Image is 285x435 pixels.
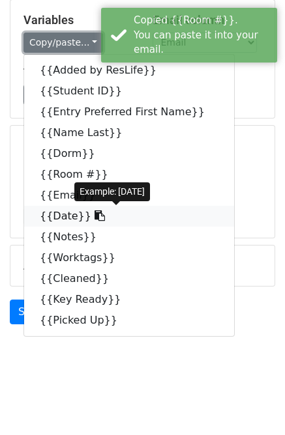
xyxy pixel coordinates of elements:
a: {{Name Last}} [24,122,234,143]
a: {{Date}} [24,206,234,227]
a: {{Picked Up}} [24,310,234,331]
a: {{Worktags}} [24,247,234,268]
a: {{Entry Preferred First Name}} [24,102,234,122]
a: {{Notes}} [24,227,234,247]
a: {{Student ID}} [24,81,234,102]
a: {{Cleaned}} [24,268,234,289]
div: Copied {{Room #}}. You can paste it into your email. [134,13,272,57]
div: Example: [DATE] [74,182,150,201]
h5: Variables [23,13,133,27]
a: Copy/paste... [23,33,103,53]
iframe: Chat Widget [220,372,285,435]
a: {{Added by ResLife}} [24,60,234,81]
a: Send [10,300,53,324]
a: {{Email}} [24,185,234,206]
a: {{Key Ready}} [24,289,234,310]
a: {{Dorm}} [24,143,234,164]
a: {{Room #}} [24,164,234,185]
